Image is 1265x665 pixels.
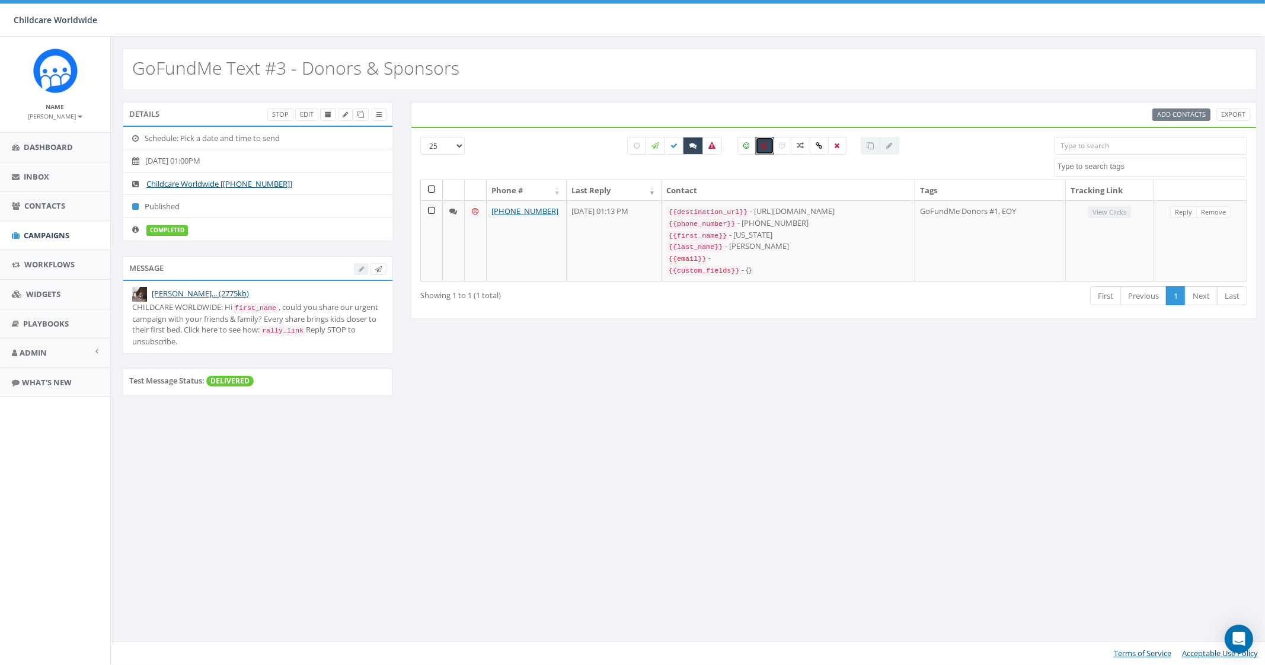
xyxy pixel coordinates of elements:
li: Published [123,194,392,218]
a: Acceptable Use Policy [1182,648,1258,658]
label: Bounced [702,137,722,155]
td: [DATE] 01:13 PM [567,200,662,280]
code: {{custom_fields}} [666,266,742,276]
span: DELIVERED [206,376,254,386]
span: Dashboard [24,142,73,152]
div: - [PERSON_NAME] [666,241,910,252]
a: Edit [295,108,318,121]
a: Next [1185,286,1218,306]
label: Delivered [664,137,684,155]
th: Tracking Link [1066,180,1154,201]
code: {{last_name}} [666,242,725,252]
a: [PHONE_NUMBER] [491,206,558,216]
th: Last Reply: activate to sort column ascending [567,180,662,201]
a: First [1090,286,1121,306]
a: [PERSON_NAME]... (2775kb) [152,288,249,299]
div: Open Intercom Messenger [1225,625,1253,653]
a: Previous [1120,286,1167,306]
label: Positive [737,137,756,155]
span: Contacts [24,200,65,211]
code: {{phone_number}} [666,219,737,229]
th: Contact [662,180,915,201]
li: [DATE] 01:00PM [123,149,392,172]
code: {{first_name}} [666,231,729,241]
img: Rally_Corp_Icon.png [33,49,78,93]
th: Phone #: activate to sort column ascending [487,180,567,201]
span: What's New [22,377,72,388]
span: Edit Campaign Title [343,110,348,119]
div: - [US_STATE] [666,229,910,241]
th: Tags [915,180,1066,201]
td: GoFundMe Donors #1, EOY [915,200,1066,280]
i: Published [132,203,145,210]
span: Admin [20,347,47,358]
small: [PERSON_NAME] [28,112,82,120]
label: Replied [683,137,703,155]
a: [PERSON_NAME] [28,110,82,121]
a: Export [1216,108,1250,121]
div: - [URL][DOMAIN_NAME] [666,206,910,218]
label: Mixed [791,137,811,155]
i: Schedule: Pick a date and time to send [132,135,145,142]
span: Send Test Message [375,264,382,273]
span: Clone Campaign [357,110,364,119]
div: - [PHONE_NUMBER] [666,218,910,229]
label: Test Message Status: [129,375,205,386]
code: rally_link [260,325,306,336]
div: Showing 1 to 1 (1 total) [420,285,755,301]
label: Pending [627,137,646,155]
a: Childcare Worldwide [[PHONE_NUMBER]] [146,178,292,189]
a: Stop [267,108,293,121]
li: Schedule: Pick a date and time to send [123,127,392,150]
h2: GoFundMe Text #3 - Donors & Sponsors [132,58,459,78]
span: Widgets [26,289,60,299]
small: Name [46,103,65,111]
code: {{destination_url}} [666,207,750,218]
input: Type to search [1054,137,1247,155]
label: Link Clicked [810,137,829,155]
label: Sending [645,137,665,155]
div: CHILDCARE WORLDWIDE: Hi , could you share our urgent campaign with your friends & family? Every s... [132,302,384,347]
code: first_name [232,303,279,314]
span: Playbooks [23,318,69,329]
label: Negative [755,137,774,155]
code: {{email}} [666,254,708,264]
span: Childcare Worldwide [14,14,98,25]
label: completed [146,225,188,236]
a: Last [1217,286,1247,306]
label: Neutral [773,137,792,155]
a: Terms of Service [1114,648,1171,658]
div: - {} [666,264,910,276]
span: Inbox [24,171,49,182]
div: - [666,252,910,264]
span: Campaigns [24,230,69,241]
a: Remove [1196,206,1231,219]
span: Workflows [24,259,75,270]
div: Details [123,102,393,126]
div: Message [123,256,393,280]
a: Reply [1170,206,1197,219]
label: Removed [828,137,846,155]
span: Archive Campaign [325,110,331,119]
textarea: Search [1058,161,1247,172]
span: View Campaign Delivery Statistics [376,110,382,119]
a: 1 [1166,286,1186,306]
